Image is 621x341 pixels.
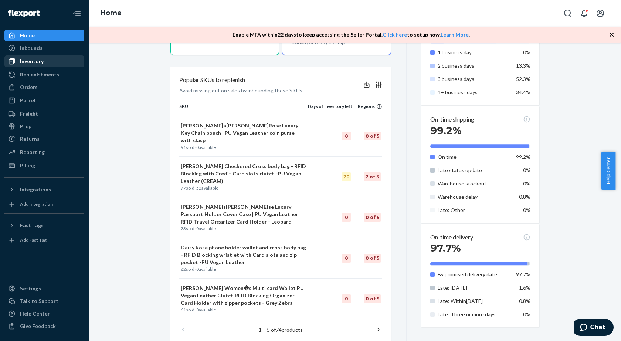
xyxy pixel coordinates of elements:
[438,311,510,318] p: Late: Three or more days
[430,242,461,254] span: 97.7%
[181,163,306,185] p: [PERSON_NAME] Checkered Cross body bag - RFID Blocking with Credit Card slots clutch -PU Vegan Le...
[516,62,530,69] span: 13.3%
[181,244,306,266] p: Daisy Rose phone holder wallet and cross body bag - RFID Blocking wristlet with Card slots and zi...
[364,172,381,181] div: 2 of 5
[438,49,510,56] p: 1 business day
[438,193,510,201] p: Warehouse delay
[523,180,530,187] span: 0%
[364,254,381,263] div: 0 of 5
[181,185,306,191] p: sold · available
[308,103,352,116] th: Days of inventory left
[196,307,199,313] span: 0
[69,6,84,21] button: Close Navigation
[181,144,186,150] span: 91
[95,3,128,24] ol: breadcrumbs
[181,307,186,313] span: 61
[20,44,43,52] div: Inbounds
[516,89,530,95] span: 34.4%
[4,30,84,41] a: Home
[4,55,84,67] a: Inventory
[233,31,470,38] p: Enable MFA within 22 days to keep accessing the Seller Portal. to setup now. .
[438,284,510,291] p: Late: [DATE]
[181,203,306,225] p: [PERSON_NAME]s[PERSON_NAME]se Luxury Passport Holder Cover Case | PU Vegan Leather RFID Travel Or...
[438,62,510,69] p: 2 business days
[20,110,38,117] div: Freight
[20,310,50,317] div: Help Center
[438,297,510,305] p: Late: Within[DATE]
[20,135,40,143] div: Returns
[523,167,530,173] span: 0%
[519,194,530,200] span: 0.8%
[438,271,510,278] p: By promised delivery date
[523,207,530,213] span: 0%
[4,133,84,145] a: Returns
[441,31,469,38] a: Learn More
[196,226,199,231] span: 0
[577,6,591,21] button: Open notifications
[438,207,510,214] p: Late: Other
[438,180,510,187] p: Warehouse stockout
[181,226,186,231] span: 73
[101,9,122,17] a: Home
[4,320,84,332] button: Give Feedback
[8,10,40,17] img: Flexport logo
[560,6,575,21] button: Open Search Box
[364,294,381,303] div: 0 of 5
[516,271,530,277] span: 97.7%
[196,266,199,272] span: 0
[574,319,614,337] iframe: Opens a widget where you can chat to one of our agents
[519,284,530,291] span: 1.6%
[196,185,201,191] span: 52
[364,132,381,140] div: 0 of 5
[523,311,530,317] span: 0%
[383,31,407,38] a: Click here
[601,152,615,190] button: Help Center
[4,283,84,294] a: Settings
[4,108,84,120] a: Freight
[20,97,35,104] div: Parcel
[20,123,31,130] div: Prep
[4,69,84,81] a: Replenishments
[430,124,462,137] span: 99.2%
[20,162,35,169] div: Billing
[20,297,58,305] div: Talk to Support
[4,219,84,231] button: Fast Tags
[516,76,530,82] span: 52.3%
[4,184,84,195] button: Integrations
[430,115,474,124] p: On-time shipping
[276,327,282,333] span: 74
[20,71,59,78] div: Replenishments
[516,154,530,160] span: 99.2%
[181,225,306,232] p: sold · available
[519,298,530,304] span: 0.8%
[438,75,510,83] p: 3 business days
[593,6,608,21] button: Open account menu
[438,89,510,96] p: 4+ business days
[181,284,306,307] p: [PERSON_NAME] Women�s Multi card Wallet PU Vegan Leather Clutch RFID Blocking Organizer Card Hold...
[196,144,199,150] span: 0
[342,213,351,222] div: 0
[20,323,56,330] div: Give Feedback
[181,266,186,272] span: 62
[438,167,510,174] p: Late status update
[20,149,45,156] div: Reporting
[4,146,84,158] a: Reporting
[20,186,51,193] div: Integrations
[342,172,351,181] div: 20
[20,222,44,229] div: Fast Tags
[20,83,38,91] div: Orders
[179,87,302,94] p: Avoid missing out on sales by inbounding these SKUs
[181,122,306,144] p: [PERSON_NAME]a[PERSON_NAME]Rose Luxury Key Chain pouch | PU Vegan Leather coin purse with clasp
[179,76,245,84] p: Popular SKUs to replenish
[4,295,84,307] button: Talk to Support
[523,49,530,55] span: 0%
[20,237,47,243] div: Add Fast Tag
[4,95,84,106] a: Parcel
[4,42,84,54] a: Inbounds
[259,326,303,334] p: 1 – 5 of products
[20,58,44,65] div: Inventory
[179,103,308,116] th: SKU
[4,234,84,246] a: Add Fast Tag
